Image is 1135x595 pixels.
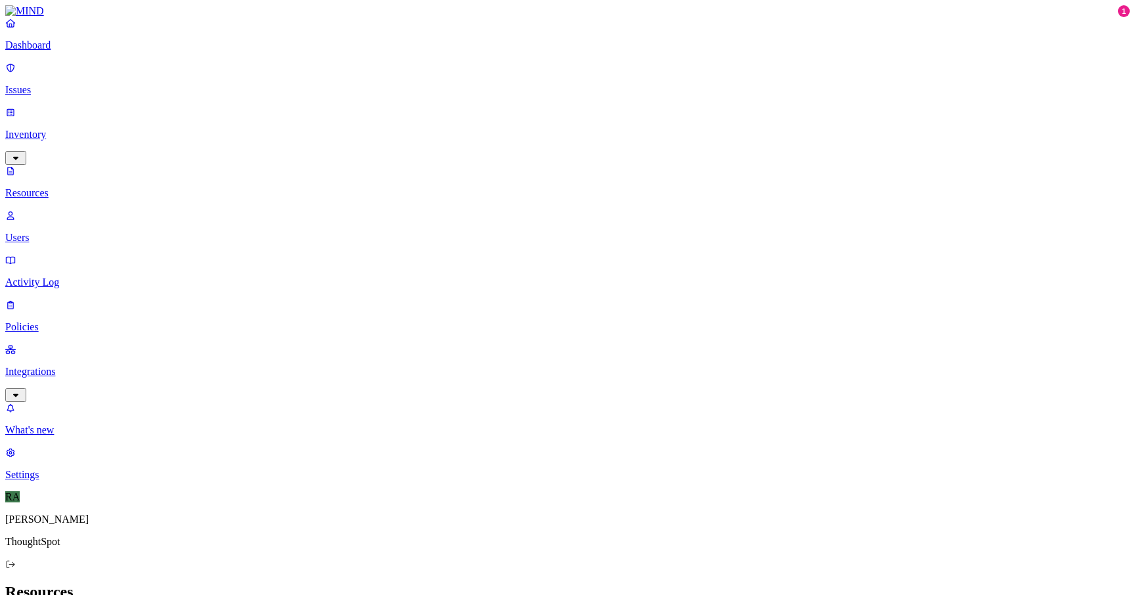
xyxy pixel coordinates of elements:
[5,129,1130,141] p: Inventory
[5,321,1130,333] p: Policies
[5,209,1130,244] a: Users
[5,254,1130,288] a: Activity Log
[5,536,1130,548] p: ThoughtSpot
[5,343,1130,400] a: Integrations
[5,5,44,17] img: MIND
[5,366,1130,378] p: Integrations
[5,5,1130,17] a: MIND
[5,447,1130,481] a: Settings
[1118,5,1130,17] div: 1
[5,17,1130,51] a: Dashboard
[5,62,1130,96] a: Issues
[5,491,20,502] span: RA
[5,165,1130,199] a: Resources
[5,424,1130,436] p: What's new
[5,232,1130,244] p: Users
[5,187,1130,199] p: Resources
[5,514,1130,525] p: [PERSON_NAME]
[5,469,1130,481] p: Settings
[5,84,1130,96] p: Issues
[5,299,1130,333] a: Policies
[5,39,1130,51] p: Dashboard
[5,276,1130,288] p: Activity Log
[5,402,1130,436] a: What's new
[5,106,1130,163] a: Inventory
